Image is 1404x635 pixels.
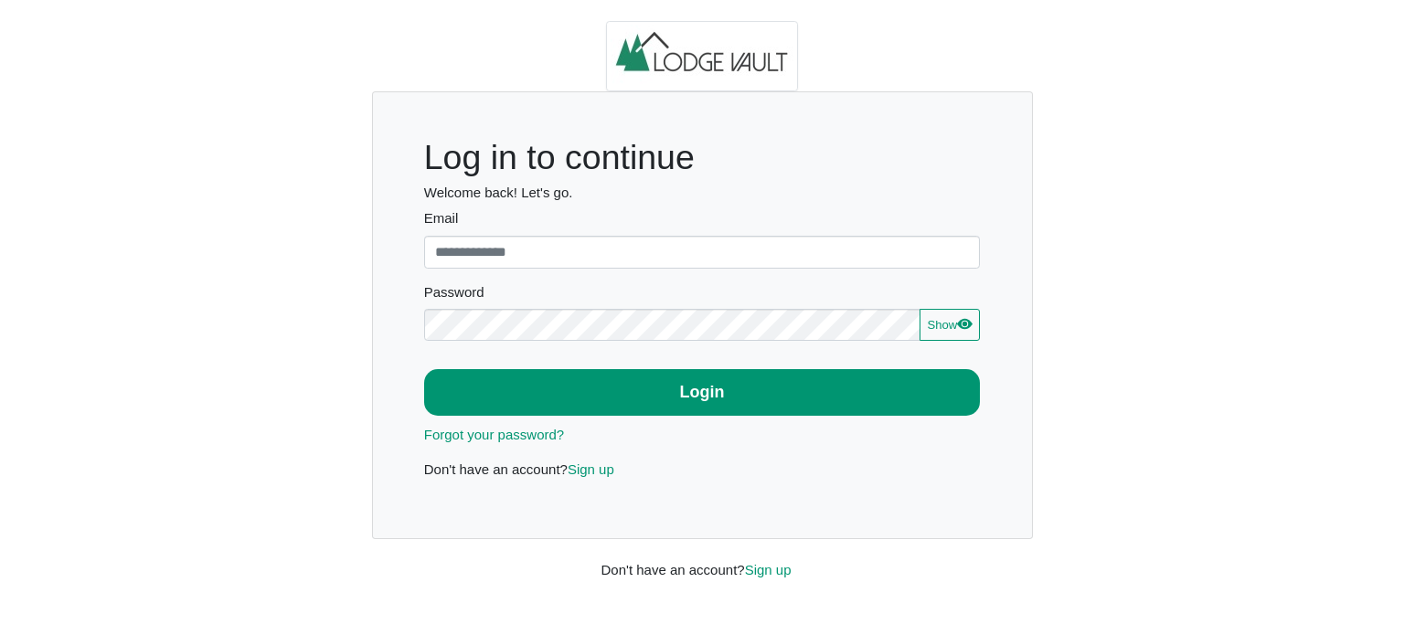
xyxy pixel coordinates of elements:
[424,282,981,309] legend: Password
[424,369,981,416] button: Login
[606,21,798,92] img: logo.2b93711c.jpg
[424,137,981,178] h1: Log in to continue
[920,309,980,342] button: Showeye fill
[957,316,972,331] svg: eye fill
[424,208,981,229] label: Email
[588,539,817,580] div: Don't have an account?
[568,461,614,477] a: Sign up
[424,185,981,201] h6: Welcome back! Let's go.
[745,562,792,577] a: Sign up
[424,460,981,481] p: Don't have an account?
[424,427,564,442] a: Forgot your password?
[680,383,725,401] b: Login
